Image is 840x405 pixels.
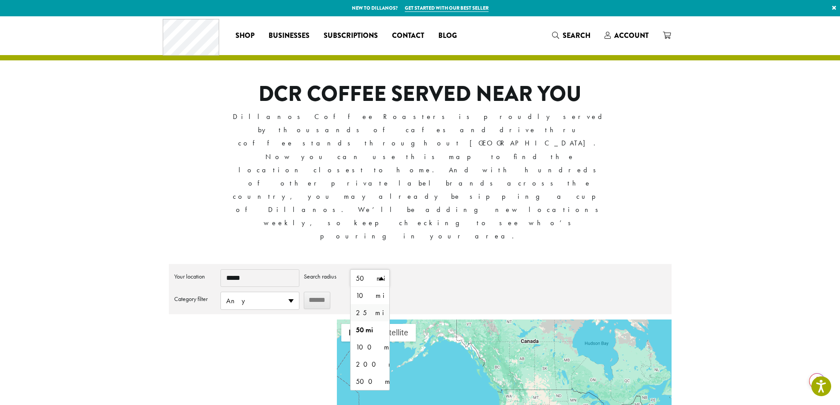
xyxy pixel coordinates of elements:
label: Your location [174,269,216,283]
span: Shop [235,30,254,41]
li: 500 mi [351,373,389,390]
li: 100 mi [351,338,389,356]
label: Search radius [304,269,346,283]
span: 50 mi [351,270,389,287]
span: Any [221,292,299,309]
a: Get started with our best seller [405,4,489,12]
span: Search [563,30,590,41]
h1: DCR COFFEE SERVED NEAR YOU [231,82,609,107]
a: Shop [228,29,261,43]
span: Account [614,30,649,41]
li: 10 mi [351,287,389,304]
li: 200 mi [351,356,389,373]
button: Show satellite imagery [372,324,416,342]
span: Businesses [269,30,310,41]
span: Subscriptions [324,30,378,41]
label: Category filter [174,292,216,306]
li: 50 mi [351,321,389,338]
button: Show street map [341,324,372,342]
p: Dillanos Coffee Roasters is proudly served by thousands of cafes and drive thru coffee stands thr... [231,110,609,243]
span: Contact [392,30,424,41]
li: 25 mi [351,304,389,321]
span: Blog [438,30,457,41]
a: Search [545,28,597,43]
